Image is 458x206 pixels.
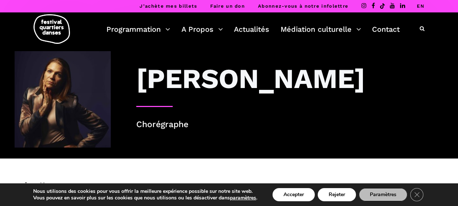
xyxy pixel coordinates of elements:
h3: [PERSON_NAME] [136,62,365,95]
a: Contact [372,23,400,35]
h3: Détails [15,180,51,199]
button: Paramètres [359,188,407,201]
button: Accepter [273,188,315,201]
img: Valerie T Chartier [15,51,111,148]
a: Abonnez-vous à notre infolettre [258,3,348,9]
a: Programmation [106,23,170,35]
button: Close GDPR Cookie Banner [410,188,423,201]
p: Nous utilisons des cookies pour vous offrir la meilleure expérience possible sur notre site web. [33,188,257,195]
button: Rejeter [318,188,356,201]
a: Actualités [234,23,269,35]
a: Médiation culturelle [281,23,361,35]
a: EN [417,3,424,9]
img: logo-fqd-med [34,14,70,44]
a: A Propos [181,23,223,35]
h3: Biographie [125,180,189,199]
button: paramètres [230,195,256,201]
p: Chorégraphe [136,118,443,131]
a: Faire un don [210,3,245,9]
p: Vous pouvez en savoir plus sur les cookies que nous utilisons ou les désactiver dans . [33,195,257,201]
a: J’achète mes billets [140,3,197,9]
